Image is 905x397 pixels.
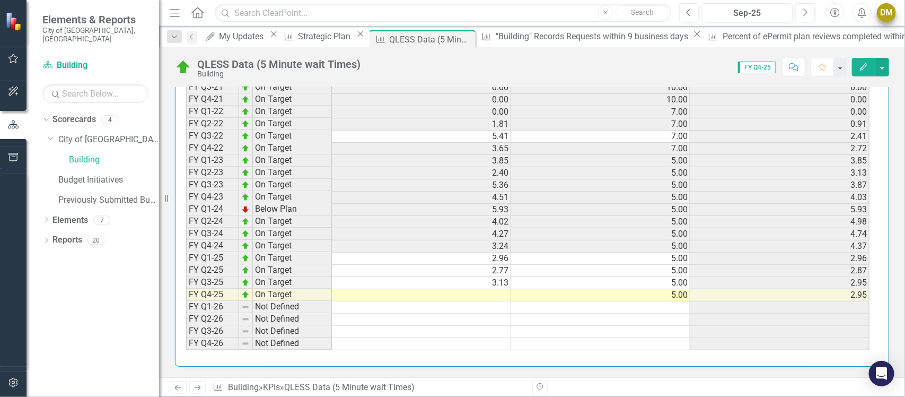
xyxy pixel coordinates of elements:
td: 0.00 [690,106,869,118]
td: 2.41 [690,131,869,143]
td: 4.98 [690,216,869,228]
td: On Target [253,253,332,265]
td: On Target [253,228,332,240]
div: Strategic Plan [298,30,354,43]
td: 3.87 [690,179,869,192]
td: On Target [253,289,332,301]
img: zOikAAAAAElFTkSuQmCC [241,218,250,226]
div: QLESS Data (5 Minute wait Times) [390,33,473,46]
img: On Target [175,59,192,76]
td: FY Q2-24 [186,216,239,228]
div: Building [197,70,361,78]
div: » » [213,382,524,394]
td: 5.93 [690,204,869,216]
td: 4.74 [690,228,869,240]
td: 0.00 [332,94,511,106]
img: zOikAAAAAElFTkSuQmCC [241,169,250,177]
td: 5.00 [511,240,690,253]
td: On Target [253,216,332,228]
td: On Target [253,179,332,192]
img: zOikAAAAAElFTkSuQmCC [241,266,250,275]
a: Budget Initiatives [58,174,159,186]
td: FY Q1-25 [186,253,239,265]
span: Search [631,8,654,16]
img: zOikAAAAAElFTkSuQmCC [241,279,250,287]
td: On Target [253,155,332,167]
td: 2.87 [690,265,869,277]
td: FY Q4-24 [186,240,239,253]
td: 4.02 [332,216,511,228]
img: zOikAAAAAElFTkSuQmCC [241,132,250,141]
td: 5.00 [511,277,690,289]
td: FY Q3-24 [186,228,239,240]
a: "Building" Records Requests within 9 business days [478,30,691,43]
td: 2.77 [332,265,511,277]
td: 4.51 [332,192,511,204]
td: On Target [253,82,332,94]
td: 7.00 [511,131,690,143]
input: Search Below... [42,84,148,103]
td: Not Defined [253,338,332,350]
img: zOikAAAAAElFTkSuQmCC [241,291,250,299]
td: Below Plan [253,204,332,216]
img: TnMDeAgwAPMxUmUi88jYAAAAAElFTkSuQmCC [241,205,250,214]
a: Strategic Plan [280,30,354,43]
div: 4 [101,115,118,124]
td: 2.95 [690,289,869,301]
a: KPIs [263,382,280,392]
a: Reports [52,234,82,246]
td: On Target [253,167,332,179]
div: 7 [93,215,110,225]
td: On Target [253,265,332,277]
td: On Target [253,118,332,131]
small: City of [GEOGRAPHIC_DATA], [GEOGRAPHIC_DATA] [42,26,148,44]
td: 3.65 [332,143,511,155]
span: FY Q4-25 [738,62,776,73]
td: FY Q3-22 [186,131,239,143]
td: FY Q2-26 [186,314,239,326]
td: Not Defined [253,326,332,338]
div: My Updates [219,30,267,43]
td: 3.13 [332,277,511,289]
img: ClearPoint Strategy [5,12,24,31]
td: 1.81 [332,118,511,131]
img: zOikAAAAAElFTkSuQmCC [241,230,250,238]
td: 3.85 [690,155,869,167]
img: zOikAAAAAElFTkSuQmCC [241,242,250,251]
td: FY Q3-25 [186,277,239,289]
td: FY Q3-21 [186,82,239,94]
button: DM [877,3,896,22]
td: On Target [253,94,332,106]
td: 5.36 [332,179,511,192]
img: zOikAAAAAElFTkSuQmCC [241,108,250,116]
td: 2.95 [690,277,869,289]
td: 0.91 [690,118,869,131]
a: My Updates [202,30,267,43]
td: 4.27 [332,228,511,240]
button: Sep-25 [702,3,793,22]
img: 8DAGhfEEPCf229AAAAAElFTkSuQmCC [241,340,250,348]
td: 4.37 [690,240,869,253]
img: zOikAAAAAElFTkSuQmCC [241,193,250,202]
td: Not Defined [253,301,332,314]
td: FY Q3-23 [186,179,239,192]
td: 2.72 [690,143,869,155]
img: zOikAAAAAElFTkSuQmCC [241,144,250,153]
td: 5.41 [332,131,511,143]
td: On Target [253,106,332,118]
div: Open Intercom Messenger [869,361,894,386]
td: FY Q4-25 [186,289,239,301]
td: FY Q4-21 [186,94,239,106]
td: 0.00 [690,82,869,94]
img: 8DAGhfEEPCf229AAAAAElFTkSuQmCC [241,327,250,336]
a: Scorecards [52,114,96,126]
img: zOikAAAAAElFTkSuQmCC [241,96,250,104]
td: 0.00 [332,82,511,94]
a: Building [42,59,148,72]
a: Elements [52,214,88,227]
td: 2.96 [690,253,869,265]
img: zOikAAAAAElFTkSuQmCC [241,157,250,165]
td: On Target [253,131,332,143]
div: "Building" Records Requests within 9 business days [496,30,691,43]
